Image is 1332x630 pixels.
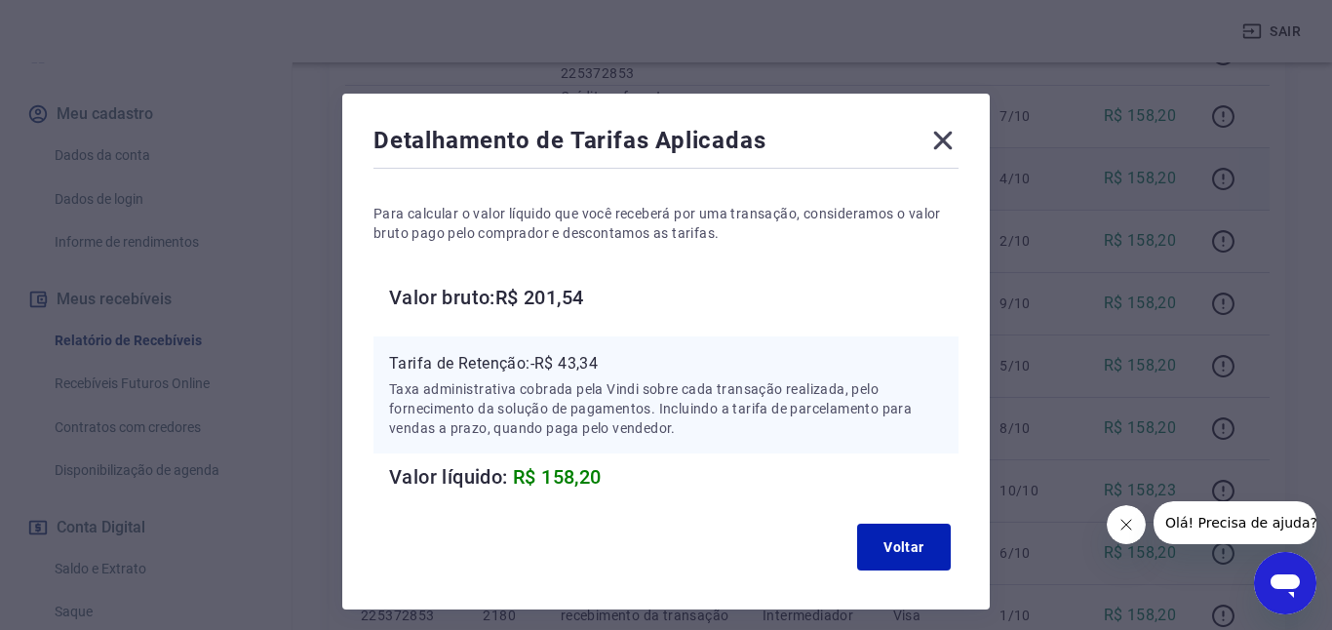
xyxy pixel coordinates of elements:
iframe: Fechar mensagem [1107,505,1146,544]
iframe: Botão para abrir a janela de mensagens [1254,552,1316,614]
div: Detalhamento de Tarifas Aplicadas [373,125,959,164]
h6: Valor líquido: [389,461,959,492]
p: Para calcular o valor líquido que você receberá por uma transação, consideramos o valor bruto pag... [373,204,959,243]
button: Voltar [857,524,951,571]
iframe: Mensagem da empresa [1154,501,1316,544]
p: Tarifa de Retenção: -R$ 43,34 [389,352,943,375]
h6: Valor bruto: R$ 201,54 [389,282,959,313]
span: R$ 158,20 [513,465,602,489]
span: Olá! Precisa de ajuda? [12,14,164,29]
p: Taxa administrativa cobrada pela Vindi sobre cada transação realizada, pelo fornecimento da soluç... [389,379,943,438]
